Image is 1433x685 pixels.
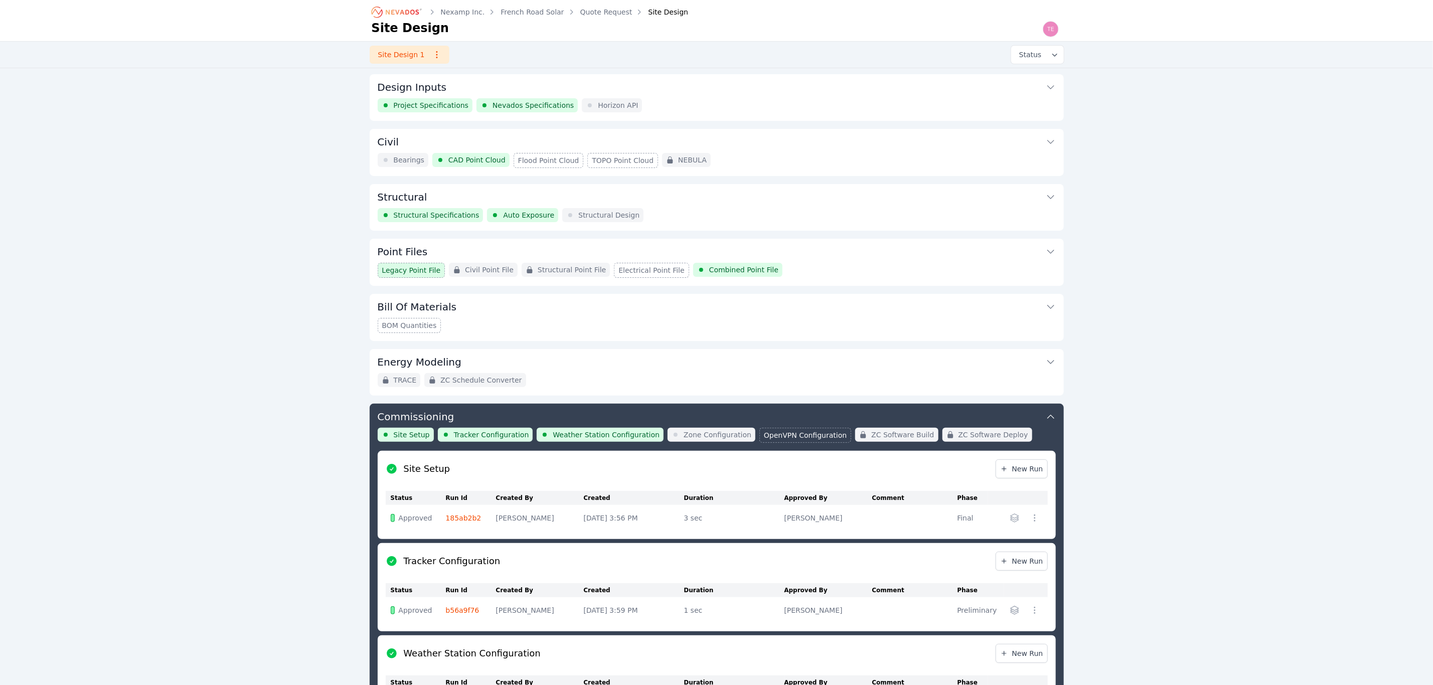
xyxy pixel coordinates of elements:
a: French Road Solar [501,7,564,17]
a: 185ab2b2 [446,514,482,522]
div: CivilBearingsCAD Point CloudFlood Point CloudTOPO Point CloudNEBULA [370,129,1064,176]
h3: Structural [378,190,427,204]
span: Combined Point File [709,265,778,275]
button: Energy Modeling [378,349,1056,373]
th: Comment [872,583,958,597]
img: Ted Elliott [1043,21,1059,37]
div: Point FilesLegacy Point FileCivil Point FileStructural Point FileElectrical Point FileCombined Po... [370,239,1064,286]
td: [PERSON_NAME] [784,597,872,623]
th: Duration [684,583,784,597]
div: Bill Of MaterialsBOM Quantities [370,294,1064,341]
span: ZC Software Build [871,430,934,440]
button: Design Inputs [378,74,1056,98]
th: Status [386,491,446,505]
th: Created By [496,491,584,505]
span: TRACE [394,375,417,385]
th: Approved By [784,583,872,597]
span: Nevados Specifications [493,100,574,110]
span: New Run [1000,464,1043,474]
h1: Site Design [372,20,449,36]
h3: Design Inputs [378,80,447,94]
span: Flood Point Cloud [518,155,579,165]
a: Site Design 1 [370,46,449,64]
button: Status [1011,46,1064,64]
th: Duration [684,491,784,505]
th: Comment [872,491,958,505]
span: Structural Design [578,210,640,220]
a: New Run [996,644,1048,663]
td: [PERSON_NAME] [784,505,872,531]
span: OpenVPN Configuration [764,430,847,440]
th: Approved By [784,491,872,505]
th: Run Id [446,491,496,505]
div: Design InputsProject SpecificationsNevados SpecificationsHorizon API [370,74,1064,121]
span: Structural Point File [538,265,606,275]
span: CAD Point Cloud [448,155,506,165]
span: Structural Specifications [394,210,480,220]
span: Civil Point File [465,265,514,275]
span: Electrical Point File [618,265,684,275]
th: Created By [496,583,584,597]
span: New Run [1000,648,1043,658]
a: New Run [996,459,1048,478]
span: Zone Configuration [684,430,751,440]
span: Site Setup [394,430,430,440]
h3: Civil [378,135,399,149]
h3: Energy Modeling [378,355,461,369]
span: BOM Quantities [382,320,437,330]
th: Run Id [446,583,496,597]
div: 3 sec [684,513,779,523]
h2: Tracker Configuration [404,554,501,568]
td: [DATE] 3:59 PM [584,597,684,623]
span: TOPO Point Cloud [592,155,654,165]
h3: Bill Of Materials [378,300,457,314]
div: Preliminary [958,605,1000,615]
th: Created [584,491,684,505]
span: Auto Exposure [503,210,554,220]
button: Structural [378,184,1056,208]
h2: Weather Station Configuration [404,646,541,660]
span: Legacy Point File [382,265,441,275]
span: Weather Station Configuration [553,430,660,440]
h3: Commissioning [378,410,454,424]
th: Phase [958,583,1005,597]
span: Approved [399,605,432,615]
div: Final [958,513,983,523]
a: Quote Request [580,7,632,17]
button: Civil [378,129,1056,153]
button: Point Files [378,239,1056,263]
div: Site Design [634,7,688,17]
span: ZC Schedule Converter [440,375,522,385]
nav: Breadcrumb [372,4,689,20]
div: StructuralStructural SpecificationsAuto ExposureStructural Design [370,184,1064,231]
span: Bearings [394,155,425,165]
span: Horizon API [598,100,638,110]
th: Status [386,583,446,597]
span: Project Specifications [394,100,469,110]
span: New Run [1000,556,1043,566]
span: Tracker Configuration [454,430,529,440]
span: Approved [399,513,432,523]
th: Phase [958,491,988,505]
button: Bill Of Materials [378,294,1056,318]
span: NEBULA [678,155,707,165]
td: [PERSON_NAME] [496,505,584,531]
h3: Point Files [378,245,428,259]
button: Commissioning [378,404,1056,428]
div: 1 sec [684,605,779,615]
div: Energy ModelingTRACEZC Schedule Converter [370,349,1064,396]
a: b56a9f76 [446,606,480,614]
td: [PERSON_NAME] [496,597,584,623]
th: Created [584,583,684,597]
td: [DATE] 3:56 PM [584,505,684,531]
span: Status [1015,50,1042,60]
h2: Site Setup [404,462,450,476]
a: Nexamp Inc. [441,7,485,17]
span: ZC Software Deploy [959,430,1028,440]
a: New Run [996,552,1048,571]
